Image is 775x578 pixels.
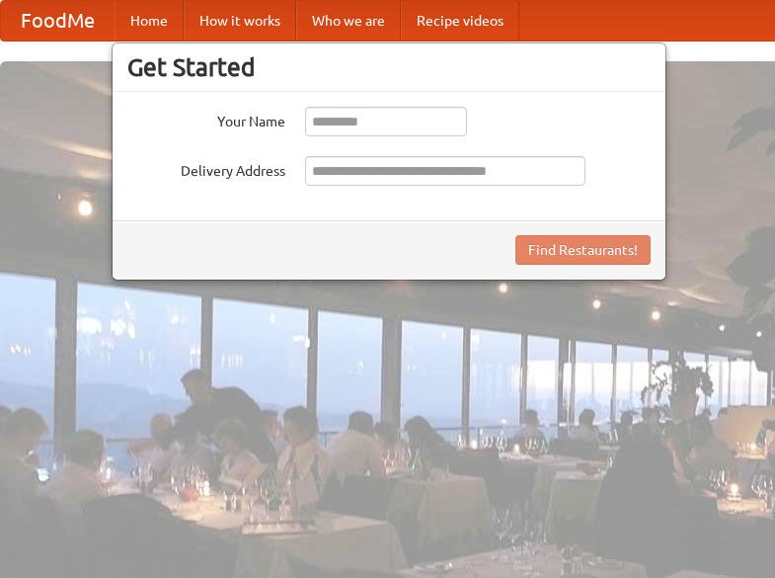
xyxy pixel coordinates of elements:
[115,1,184,41] a: Home
[296,1,401,41] a: Who we are
[401,1,519,41] a: Recipe videos
[1,1,115,41] a: FoodMe
[127,52,651,82] h3: Get Started
[184,1,296,41] a: How it works
[127,107,285,131] label: Your Name
[127,156,285,181] label: Delivery Address
[515,235,651,265] button: Find Restaurants!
